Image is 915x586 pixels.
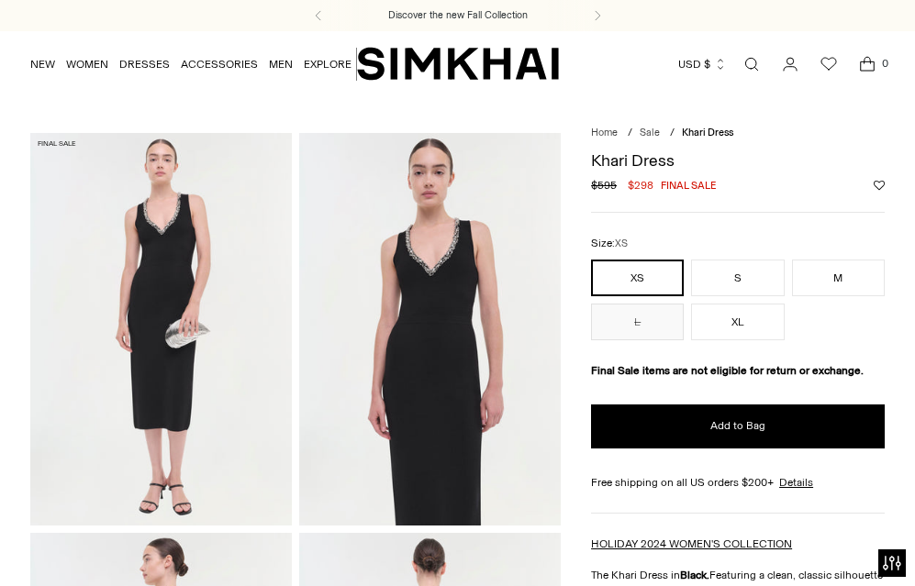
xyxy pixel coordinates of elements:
a: ACCESSORIES [181,44,258,84]
div: Free shipping on all US orders $200+ [591,474,885,491]
span: 0 [876,55,893,72]
a: Details [779,474,813,491]
nav: breadcrumbs [591,126,885,141]
span: Khari Dress [682,127,733,138]
a: DRESSES [119,44,170,84]
span: XS [615,238,628,249]
div: / [628,126,632,141]
label: Size: [591,235,628,252]
button: XS [591,260,684,296]
button: Add to Wishlist [874,180,885,191]
button: Add to Bag [591,404,885,448]
button: S [691,260,784,296]
s: $595 [591,177,617,193]
a: NEW [30,44,55,84]
button: USD $ [678,44,727,84]
button: XL [691,304,784,340]
a: Go to the account page [772,46,809,83]
span: $298 [628,177,653,193]
a: Wishlist [810,46,847,83]
h1: Khari Dress [591,152,885,169]
button: L [591,304,684,340]
a: SIMKHAI [357,46,559,82]
a: WOMEN [66,44,108,84]
a: Discover the new Fall Collection [388,8,528,23]
a: HOLIDAY 2024 WOMEN'S COLLECTION [591,537,792,550]
a: Sale [640,127,660,138]
strong: Black. [680,569,709,581]
a: Home [591,127,618,138]
a: EXPLORE [304,44,351,84]
div: / [670,126,675,141]
a: MEN [269,44,293,84]
img: Khari Dress [299,133,561,525]
span: Add to Bag [710,418,765,434]
a: Open search modal [733,46,770,83]
strong: Final Sale items are not eligible for return or exchange. [591,364,864,377]
a: Open cart modal [849,46,886,83]
button: M [792,260,885,296]
img: Khari Dress [30,133,292,525]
